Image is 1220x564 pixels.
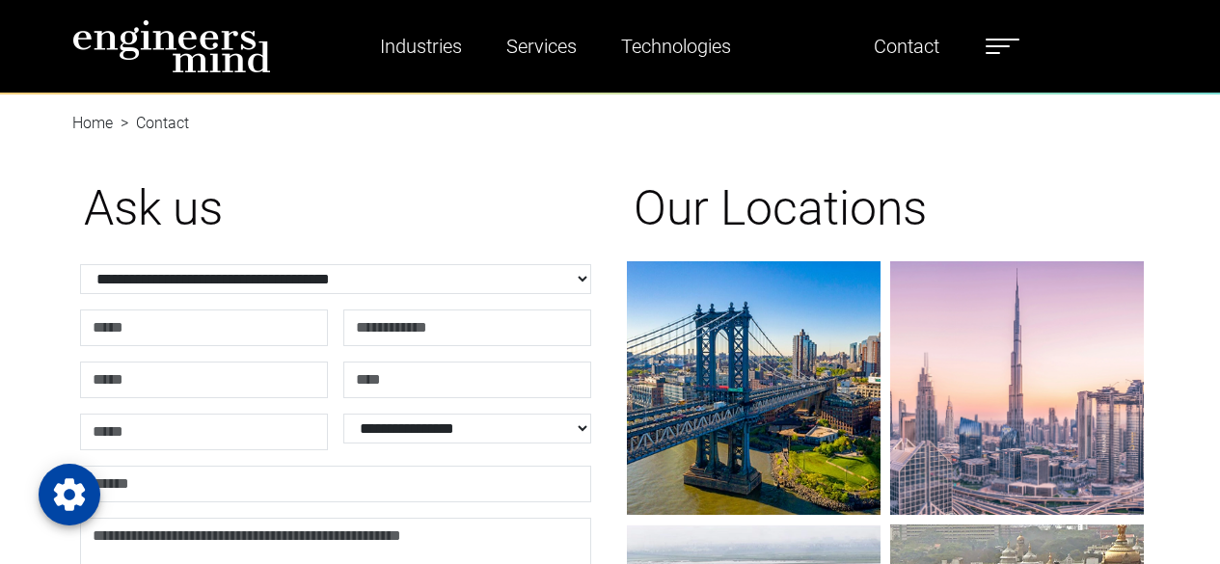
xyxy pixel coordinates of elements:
[72,93,1149,116] nav: breadcrumb
[613,24,739,68] a: Technologies
[72,19,271,73] img: logo
[113,112,189,135] li: Contact
[499,24,584,68] a: Services
[866,24,947,68] a: Contact
[372,24,470,68] a: Industries
[890,261,1144,515] img: gif
[627,261,881,515] img: gif
[84,179,587,237] h1: Ask us
[72,114,113,132] a: Home
[634,179,1137,237] h1: Our Locations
